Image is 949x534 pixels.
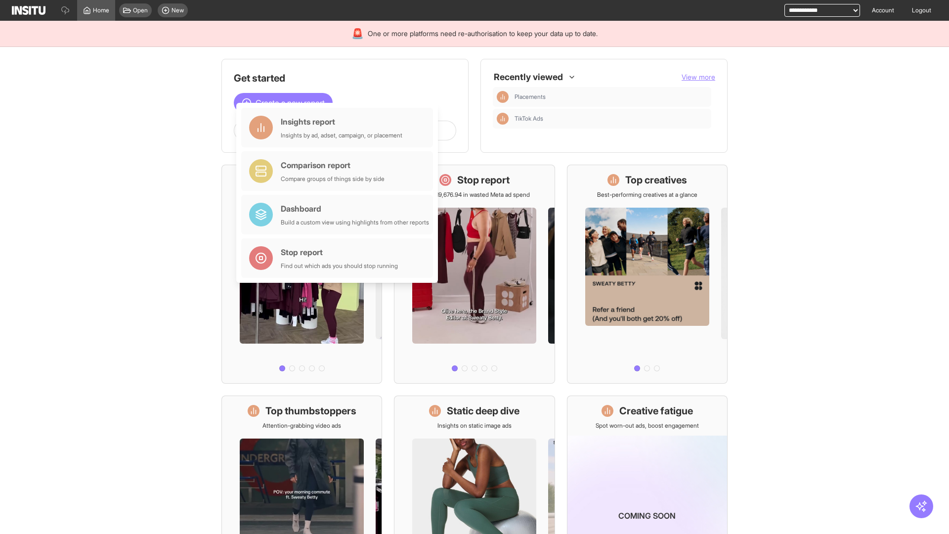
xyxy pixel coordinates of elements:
p: Insights on static image ads [437,422,512,430]
span: Open [133,6,148,14]
img: Logo [12,6,45,15]
span: Placements [515,93,707,101]
span: TikTok Ads [515,115,707,123]
p: Save £19,676.94 in wasted Meta ad spend [419,191,530,199]
div: Dashboard [281,203,429,215]
button: View more [682,72,715,82]
div: Insights by ad, adset, campaign, or placement [281,132,402,139]
h1: Top creatives [625,173,687,187]
div: Build a custom view using highlights from other reports [281,219,429,226]
div: 🚨 [351,27,364,41]
span: Create a new report [256,97,325,109]
h1: Top thumbstoppers [265,404,356,418]
div: Insights [497,91,509,103]
div: Insights report [281,116,402,128]
p: Best-performing creatives at a glance [597,191,697,199]
div: Stop report [281,246,398,258]
div: Comparison report [281,159,385,171]
span: New [172,6,184,14]
div: Find out which ads you should stop running [281,262,398,270]
button: Create a new report [234,93,333,113]
h1: Static deep dive [447,404,519,418]
span: Home [93,6,109,14]
span: One or more platforms need re-authorisation to keep your data up to date. [368,29,598,39]
div: Insights [497,113,509,125]
p: Attention-grabbing video ads [262,422,341,430]
a: Top creativesBest-performing creatives at a glance [567,165,728,384]
a: What's live nowSee all active ads instantly [221,165,382,384]
span: TikTok Ads [515,115,543,123]
div: Compare groups of things side by side [281,175,385,183]
span: Placements [515,93,546,101]
span: View more [682,73,715,81]
h1: Stop report [457,173,510,187]
a: Stop reportSave £19,676.94 in wasted Meta ad spend [394,165,555,384]
h1: Get started [234,71,456,85]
